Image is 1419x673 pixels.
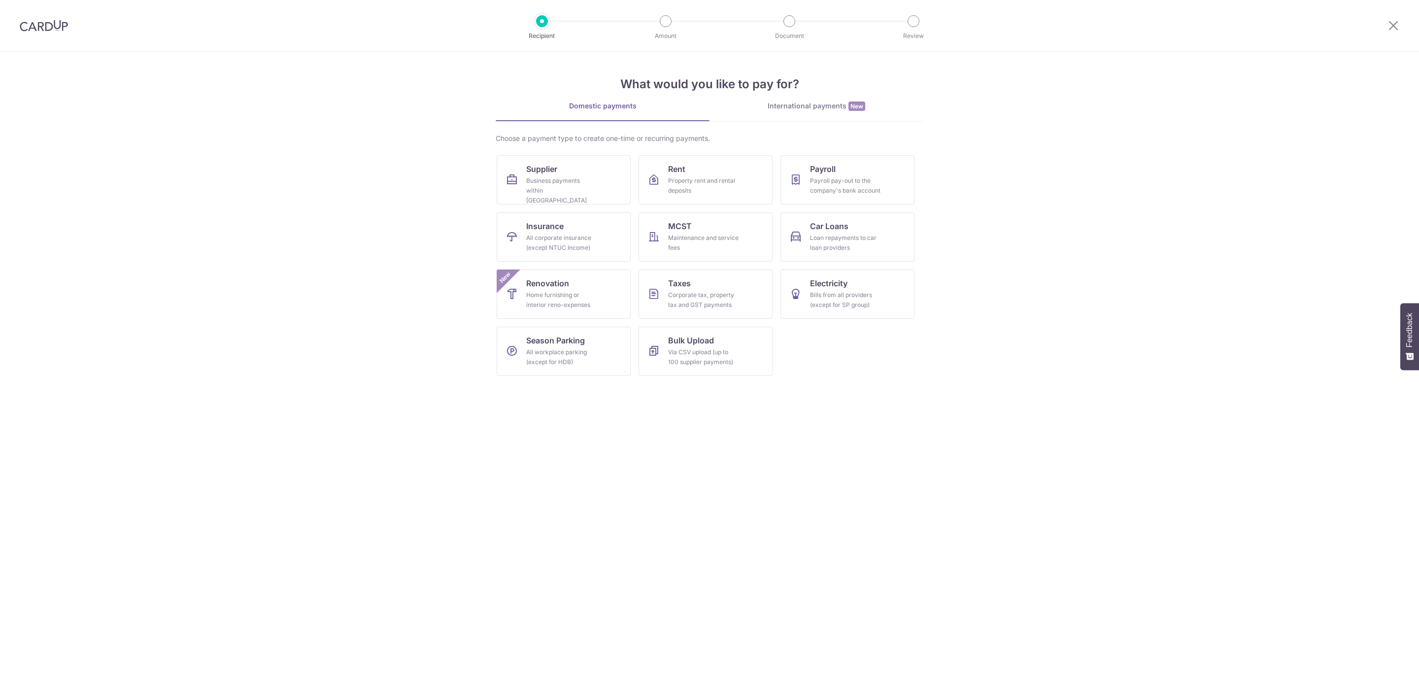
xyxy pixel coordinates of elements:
a: ElectricityBills from all providers (except for SP group) [780,269,914,319]
div: Bills from all providers (except for SP group) [810,290,881,310]
span: Car Loans [810,220,848,232]
a: SupplierBusiness payments within [GEOGRAPHIC_DATA] [497,155,631,204]
span: Bulk Upload [668,335,714,346]
a: PayrollPayroll pay-out to the company's bank account [780,155,914,204]
a: MCSTMaintenance and service fees [639,212,773,262]
span: Rent [668,163,685,175]
a: RentProperty rent and rental deposits [639,155,773,204]
span: Electricity [810,277,847,289]
a: TaxesCorporate tax, property tax and GST payments [639,269,773,319]
div: Maintenance and service fees [668,233,739,253]
p: Review [877,31,950,41]
span: Feedback [1405,313,1414,347]
div: All workplace parking (except for HDB) [526,347,597,367]
span: Payroll [810,163,836,175]
div: Domestic payments [496,101,709,111]
span: Supplier [526,163,557,175]
span: MCST [668,220,692,232]
div: Payroll pay-out to the company's bank account [810,176,881,196]
a: Season ParkingAll workplace parking (except for HDB) [497,327,631,376]
a: Bulk UploadVia CSV upload (up to 100 supplier payments) [639,327,773,376]
div: Choose a payment type to create one-time or recurring payments. [496,134,923,143]
a: RenovationHome furnishing or interior reno-expensesNew [497,269,631,319]
span: Renovation [526,277,569,289]
p: Document [753,31,826,41]
p: Amount [629,31,702,41]
div: Via CSV upload (up to 100 supplier payments) [668,347,739,367]
img: CardUp [20,20,68,32]
div: Corporate tax, property tax and GST payments [668,290,739,310]
button: Feedback - Show survey [1400,303,1419,370]
span: New [497,269,513,286]
a: InsuranceAll corporate insurance (except NTUC Income) [497,212,631,262]
div: Business payments within [GEOGRAPHIC_DATA] [526,176,597,205]
iframe: Opens a widget where you can find more information [1356,643,1409,668]
p: Recipient [506,31,578,41]
div: Property rent and rental deposits [668,176,739,196]
span: Season Parking [526,335,585,346]
h4: What would you like to pay for? [496,75,923,93]
div: All corporate insurance (except NTUC Income) [526,233,597,253]
div: Home furnishing or interior reno-expenses [526,290,597,310]
span: Taxes [668,277,691,289]
div: International payments [709,101,923,111]
a: Car LoansLoan repayments to car loan providers [780,212,914,262]
span: Insurance [526,220,564,232]
span: New [848,101,865,111]
div: Loan repayments to car loan providers [810,233,881,253]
